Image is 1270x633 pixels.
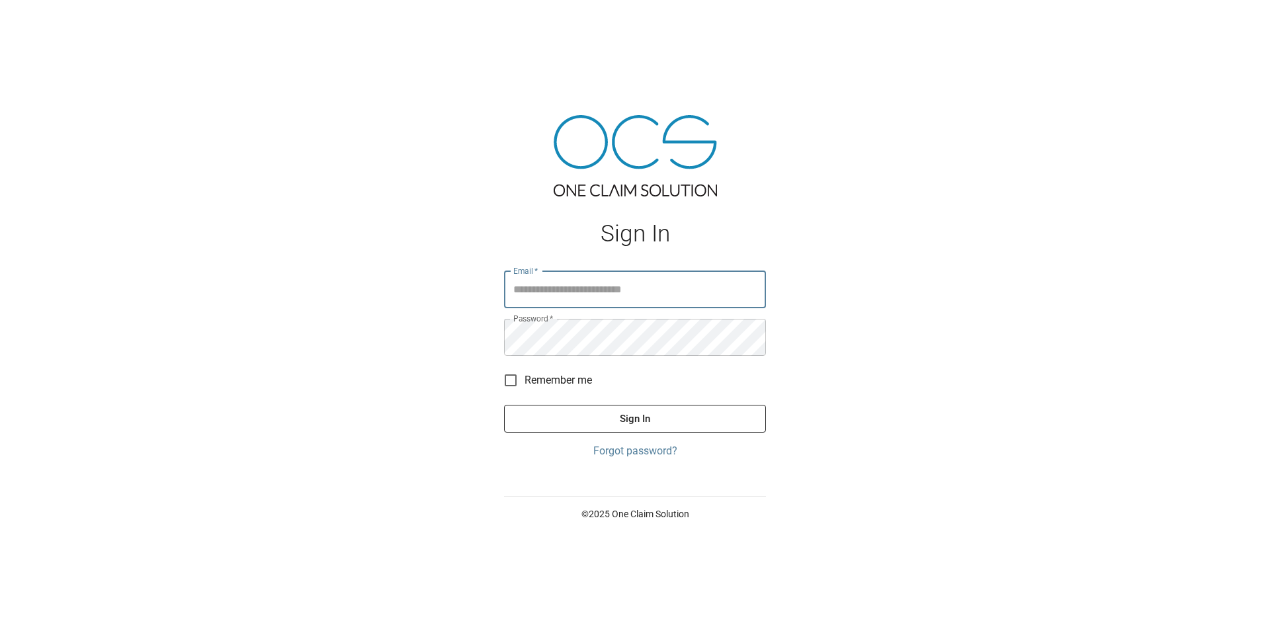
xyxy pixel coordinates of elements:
label: Password [513,313,553,324]
label: Email [513,265,538,276]
h1: Sign In [504,220,766,247]
button: Sign In [504,405,766,433]
span: Remember me [525,372,592,388]
img: ocs-logo-tra.png [554,115,717,196]
p: © 2025 One Claim Solution [504,507,766,521]
a: Forgot password? [504,443,766,459]
img: ocs-logo-white-transparent.png [16,8,69,34]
